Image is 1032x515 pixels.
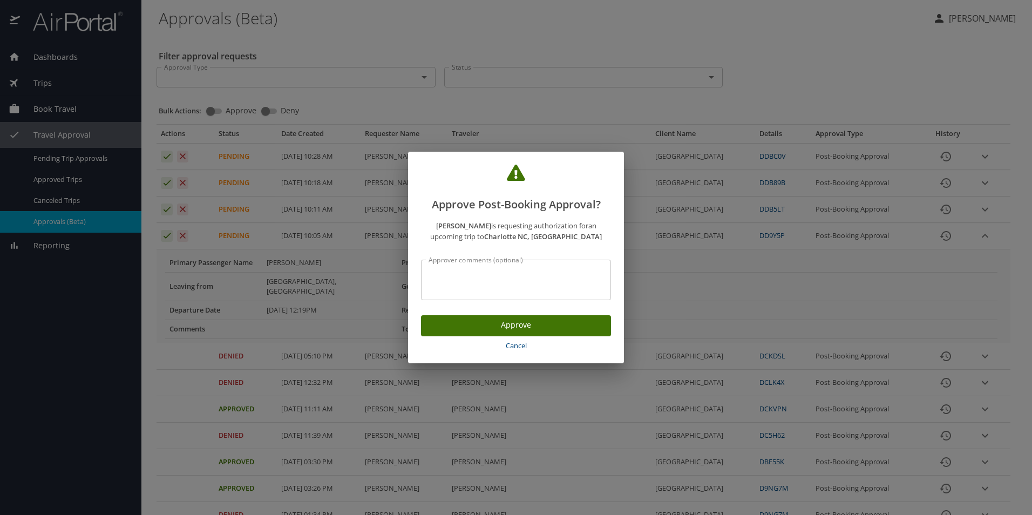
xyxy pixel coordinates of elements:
span: Cancel [425,340,607,352]
h2: Approve Post-Booking Approval? [421,165,611,213]
span: Approve [430,319,602,332]
strong: Charlotte NC, [GEOGRAPHIC_DATA] [484,232,602,241]
button: Cancel [421,336,611,355]
p: is requesting authorization for an upcoming trip to [421,220,611,243]
strong: [PERSON_NAME] [436,221,491,231]
button: Approve [421,315,611,336]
